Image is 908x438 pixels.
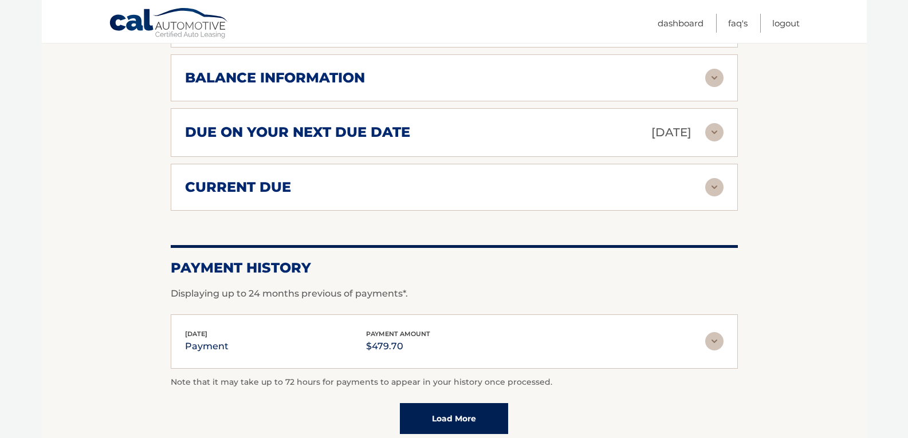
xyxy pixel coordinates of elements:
[185,330,207,338] span: [DATE]
[705,178,724,196] img: accordion-rest.svg
[109,7,229,41] a: Cal Automotive
[366,338,430,354] p: $479.70
[185,69,365,86] h2: balance information
[658,14,703,33] a: Dashboard
[171,259,738,277] h2: Payment History
[705,69,724,87] img: accordion-rest.svg
[705,332,724,350] img: accordion-rest.svg
[185,179,291,196] h2: current due
[651,123,691,143] p: [DATE]
[400,403,508,434] a: Load More
[171,376,738,389] p: Note that it may take up to 72 hours for payments to appear in your history once processed.
[772,14,800,33] a: Logout
[705,123,724,141] img: accordion-rest.svg
[728,14,748,33] a: FAQ's
[185,338,229,354] p: payment
[171,287,738,301] p: Displaying up to 24 months previous of payments*.
[366,330,430,338] span: payment amount
[185,124,410,141] h2: due on your next due date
